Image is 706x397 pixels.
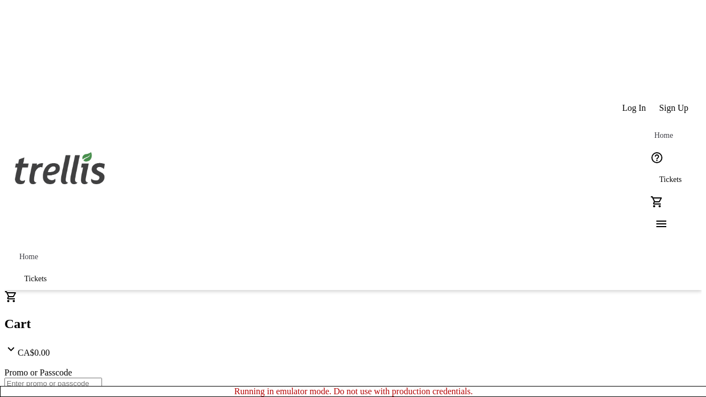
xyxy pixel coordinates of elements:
[646,213,668,235] button: Menu
[19,253,38,261] span: Home
[18,348,50,357] span: CA$0.00
[654,131,673,140] span: Home
[4,378,102,389] input: Enter promo or passcode
[646,169,695,191] a: Tickets
[4,290,702,358] div: CartCA$0.00
[646,125,681,147] a: Home
[646,191,668,213] button: Cart
[4,316,702,331] h2: Cart
[622,103,646,113] span: Log In
[616,97,652,119] button: Log In
[646,147,668,169] button: Help
[11,140,109,195] img: Orient E2E Organization X7rEMx5VNW's Logo
[11,268,60,290] a: Tickets
[4,368,72,377] label: Promo or Passcode
[659,103,688,113] span: Sign Up
[659,175,682,184] span: Tickets
[652,97,695,119] button: Sign Up
[11,246,46,268] a: Home
[24,275,47,283] span: Tickets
